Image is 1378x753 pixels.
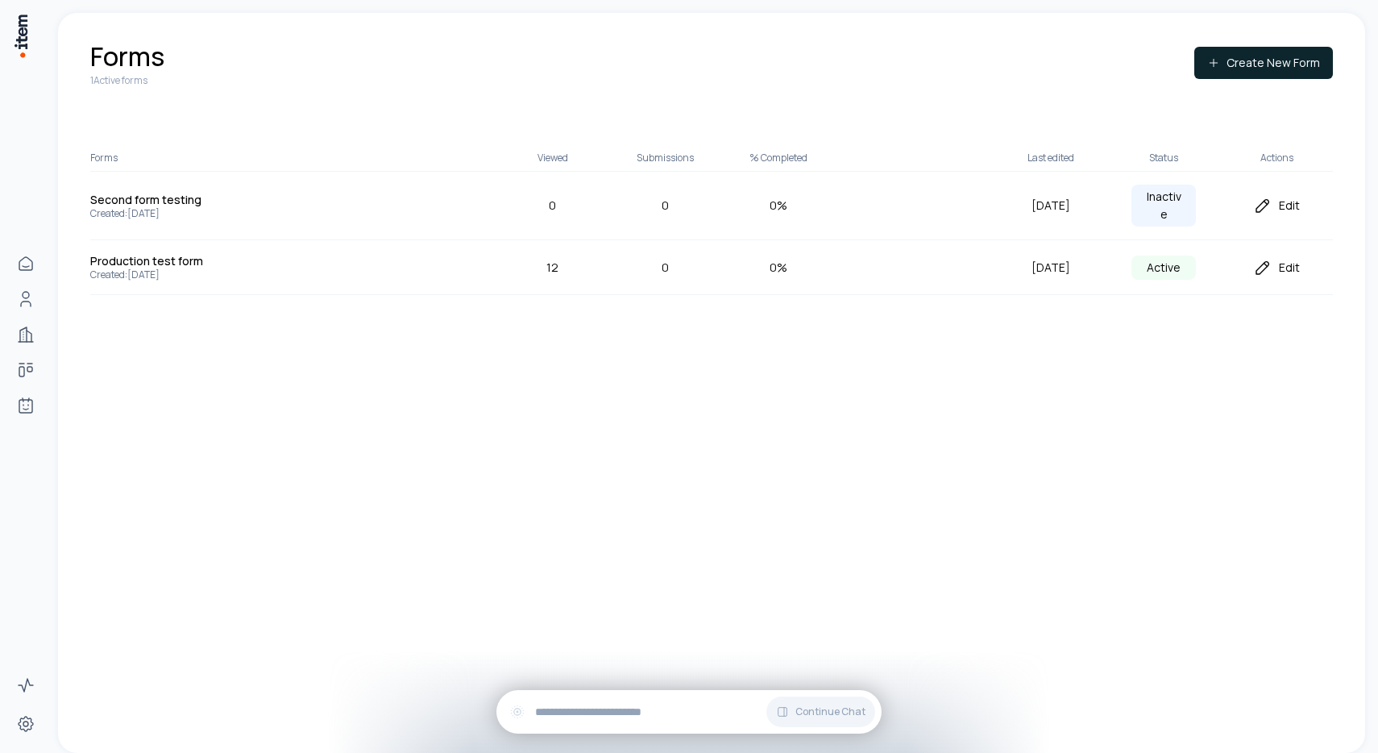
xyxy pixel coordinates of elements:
[1220,258,1333,277] div: Edit
[10,354,42,386] a: Deals
[722,152,835,164] div: % Completed
[10,318,42,351] a: Companies
[609,197,722,214] div: 0
[994,197,1107,214] div: [DATE]
[496,259,609,277] div: 12
[496,690,882,734] div: Continue Chat
[1194,47,1333,79] button: Create New Form
[766,697,875,727] button: Continue Chat
[1131,185,1196,227] div: Inactive
[1220,152,1333,164] div: Actions
[496,152,609,164] div: Viewed
[722,197,835,214] div: 0 %
[90,192,336,207] h5: Second form testing
[1220,196,1333,215] div: Edit
[10,389,42,422] a: Agents
[90,268,336,281] p: Created: [DATE]
[496,197,609,214] div: 0
[90,152,336,164] div: Forms
[90,39,164,74] h1: Forms
[90,253,336,268] h5: Production test form
[722,259,835,277] div: 0 %
[90,74,164,87] p: 1 Active forms
[1131,256,1196,280] div: Active
[10,669,42,701] a: Activity
[13,13,29,59] img: Item Brain Logo
[10,708,42,740] a: Settings
[609,152,722,164] div: Submissions
[10,283,42,315] a: People
[994,152,1107,164] div: Last edited
[609,259,722,277] div: 0
[994,259,1107,277] div: [DATE]
[10,248,42,280] a: Home
[795,705,865,718] span: Continue Chat
[90,207,336,220] p: Created: [DATE]
[1107,152,1220,164] div: Status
